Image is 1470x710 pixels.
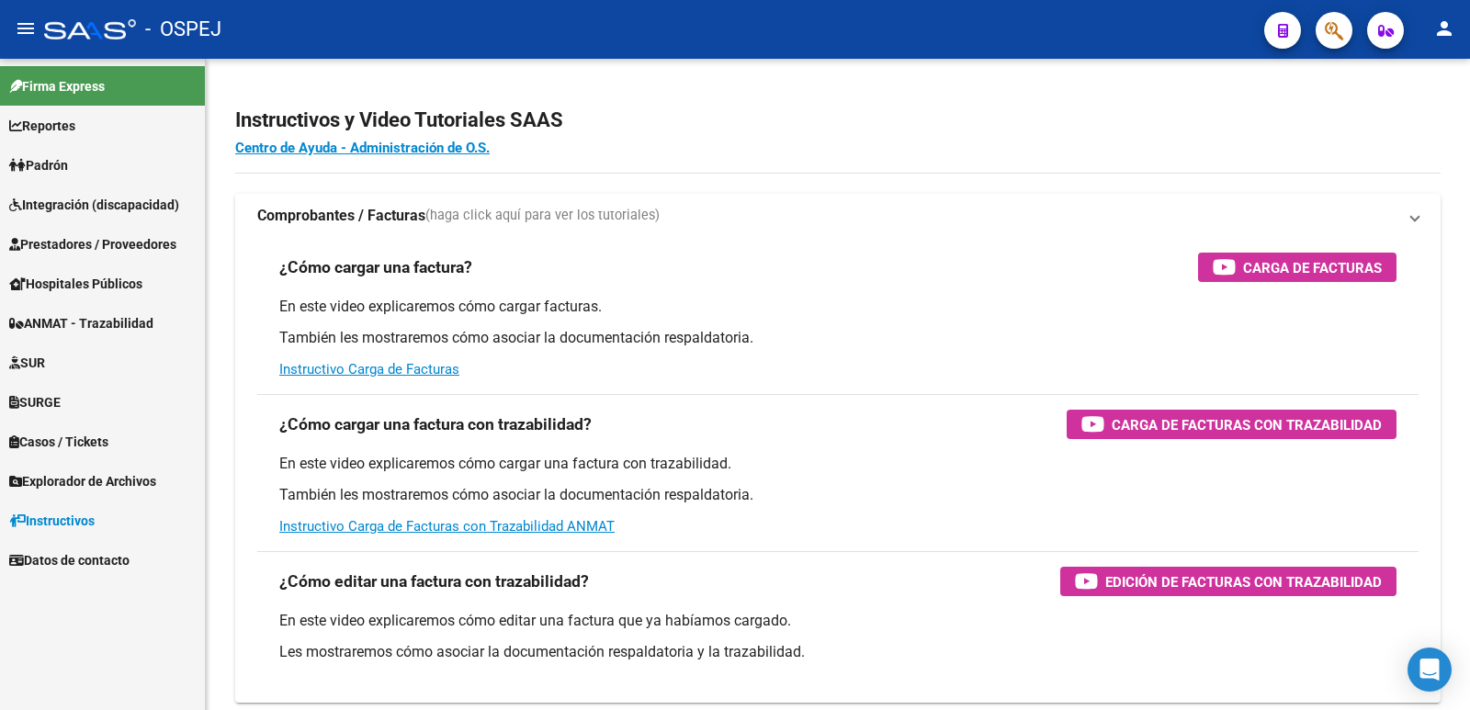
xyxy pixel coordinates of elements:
span: Integración (discapacidad) [9,195,179,215]
span: Explorador de Archivos [9,471,156,491]
span: Instructivos [9,511,95,531]
p: También les mostraremos cómo asociar la documentación respaldatoria. [279,328,1396,348]
p: También les mostraremos cómo asociar la documentación respaldatoria. [279,485,1396,505]
span: SUR [9,353,45,373]
mat-icon: menu [15,17,37,39]
button: Edición de Facturas con Trazabilidad [1060,567,1396,596]
a: Instructivo Carga de Facturas con Trazabilidad ANMAT [279,518,615,535]
div: Comprobantes / Facturas(haga click aquí para ver los tutoriales) [235,238,1441,703]
span: Padrón [9,155,68,175]
button: Carga de Facturas [1198,253,1396,282]
h2: Instructivos y Video Tutoriales SAAS [235,103,1441,138]
span: SURGE [9,392,61,412]
span: Datos de contacto [9,550,130,570]
span: Casos / Tickets [9,432,108,452]
span: Firma Express [9,76,105,96]
mat-icon: person [1433,17,1455,39]
h3: ¿Cómo cargar una factura? [279,254,472,280]
span: (haga click aquí para ver los tutoriales) [425,206,660,226]
h3: ¿Cómo editar una factura con trazabilidad? [279,569,589,594]
div: Open Intercom Messenger [1408,648,1452,692]
p: En este video explicaremos cómo cargar una factura con trazabilidad. [279,454,1396,474]
span: Prestadores / Proveedores [9,234,176,254]
p: En este video explicaremos cómo editar una factura que ya habíamos cargado. [279,611,1396,631]
p: Les mostraremos cómo asociar la documentación respaldatoria y la trazabilidad. [279,642,1396,662]
span: Reportes [9,116,75,136]
mat-expansion-panel-header: Comprobantes / Facturas(haga click aquí para ver los tutoriales) [235,194,1441,238]
span: Edición de Facturas con Trazabilidad [1105,570,1382,593]
span: Carga de Facturas con Trazabilidad [1112,413,1382,436]
a: Instructivo Carga de Facturas [279,361,459,378]
span: - OSPEJ [145,9,221,50]
button: Carga de Facturas con Trazabilidad [1067,410,1396,439]
a: Centro de Ayuda - Administración de O.S. [235,140,490,156]
h3: ¿Cómo cargar una factura con trazabilidad? [279,411,592,437]
p: En este video explicaremos cómo cargar facturas. [279,297,1396,317]
strong: Comprobantes / Facturas [257,206,425,226]
span: Hospitales Públicos [9,274,142,294]
span: ANMAT - Trazabilidad [9,313,153,333]
span: Carga de Facturas [1243,256,1382,279]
